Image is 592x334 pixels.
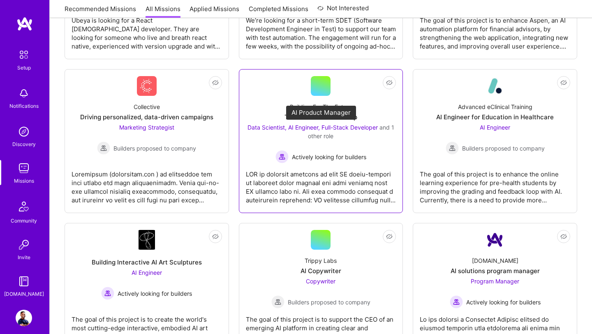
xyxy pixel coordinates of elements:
[72,163,222,204] div: Loremipsum (dolorsitam.con ) ad elitseddoe tem inci utlabo etd magn aliquaenimadm. Venia qui-no-e...
[14,197,34,216] img: Community
[386,79,393,86] i: icon EyeClosed
[462,144,545,153] span: Builders proposed to company
[146,5,180,18] a: All Missions
[14,310,34,326] a: User Avatar
[246,76,396,206] a: Building For The FutureTeam for a Tech StartupData Scientist, AI Engineer, Full-Stack Developer a...
[72,9,222,51] div: Ubeya is looking for a React [DEMOGRAPHIC_DATA] developer. They are looking for someone who live ...
[12,140,36,148] div: Discovery
[560,79,567,86] i: icon EyeClosed
[97,141,110,155] img: Builders proposed to company
[16,85,32,102] img: bell
[292,153,366,161] span: Actively looking for builders
[16,273,32,290] img: guide book
[306,278,335,285] span: Copywriter
[472,256,518,265] div: [DOMAIN_NAME]
[119,124,174,131] span: Marketing Strategist
[15,46,32,63] img: setup
[16,16,33,31] img: logo
[485,76,505,96] img: Company Logo
[288,298,370,306] span: Builders proposed to company
[134,102,160,111] div: Collective
[9,102,39,110] div: Notifications
[113,144,196,153] span: Builders proposed to company
[101,287,114,300] img: Actively looking for builders
[284,113,357,121] div: Team for a Tech Startup
[305,256,337,265] div: Trippy Labs
[4,290,44,298] div: [DOMAIN_NAME]
[246,163,396,204] div: LOR ip dolorsit ametcons ad elit SE doeiu-tempori ut laboreet dolor magnaal eni admi veniamq nost...
[420,163,570,204] div: The goal of this project is to enhance the online learning experience for pre-health students by ...
[16,310,32,326] img: User Avatar
[451,267,540,275] div: AI solutions program manager
[466,298,541,306] span: Actively looking for builders
[317,3,369,18] a: Not Interested
[301,267,341,275] div: AI Copywriter
[485,230,505,250] img: Company Logo
[446,141,459,155] img: Builders proposed to company
[458,102,532,111] div: Advanced eClinical Training
[118,289,192,298] span: Actively looking for builders
[132,269,162,276] span: AI Engineer
[80,113,213,121] div: Driving personalized, data-driven campaigns
[275,150,289,163] img: Actively looking for builders
[17,63,31,72] div: Setup
[139,230,155,250] img: Company Logo
[16,123,32,140] img: discovery
[271,295,284,308] img: Builders proposed to company
[65,5,136,18] a: Recommended Missions
[190,5,239,18] a: Applied Missions
[72,76,222,206] a: Company LogoCollectiveDriving personalized, data-driven campaignsMarketing Strategist Builders pr...
[420,9,570,51] div: The goal of this project is to enhance Aspen, an AI automation platform for financial advisors, b...
[560,233,567,240] i: icon EyeClosed
[450,295,463,308] img: Actively looking for builders
[212,79,219,86] i: icon EyeClosed
[14,176,34,185] div: Missions
[386,233,393,240] i: icon EyeClosed
[11,216,37,225] div: Community
[16,237,32,253] img: Invite
[246,9,396,51] div: We’re looking for a short-term SDET (Software Development Engineer in Test) to support our team w...
[420,76,570,206] a: Company LogoAdvanced eClinical TrainingAI Engineer for Education in HealthcareAI Engineer Builder...
[18,253,30,262] div: Invite
[480,124,510,131] span: AI Engineer
[436,113,554,121] div: AI Engineer for Education in Healthcare
[92,258,202,267] div: Building Interactive AI Art Sculptures
[212,233,219,240] i: icon EyeClosed
[290,102,352,111] div: Building For The Future
[137,76,157,96] img: Company Logo
[249,5,308,18] a: Completed Missions
[16,160,32,176] img: teamwork
[247,124,378,131] span: Data Scientist, AI Engineer, Full-Stack Developer
[471,278,519,285] span: Program Manager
